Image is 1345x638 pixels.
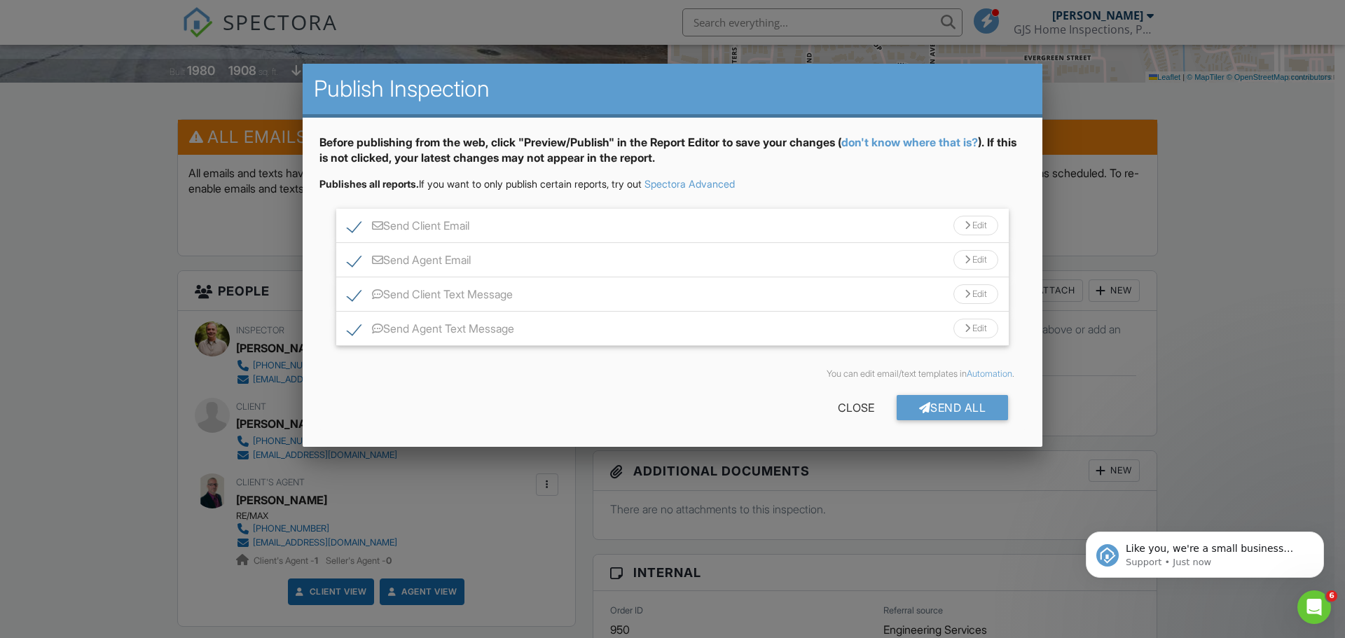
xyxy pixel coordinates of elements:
div: Close [815,395,897,420]
a: Spectora Advanced [644,178,735,190]
iframe: Intercom live chat [1297,590,1331,624]
label: Send Client Email [347,219,469,237]
div: Send All [897,395,1009,420]
label: Send Agent Email [347,254,471,271]
div: Edit [953,216,998,235]
div: You can edit email/text templates in . [331,368,1014,380]
span: If you want to only publish certain reports, try out [319,178,642,190]
div: Before publishing from the web, click "Preview/Publish" in the Report Editor to save your changes... [319,134,1026,177]
div: Edit [953,284,998,304]
a: don't know where that is? [841,135,978,149]
iframe: Intercom notifications message [1065,502,1345,600]
span: 6 [1326,590,1337,602]
strong: Publishes all reports. [319,178,419,190]
a: Automation [967,368,1012,379]
div: Edit [953,250,998,270]
label: Send Agent Text Message [347,322,514,340]
div: Edit [953,319,998,338]
h2: Publish Inspection [314,75,1031,103]
label: Send Client Text Message [347,288,513,305]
